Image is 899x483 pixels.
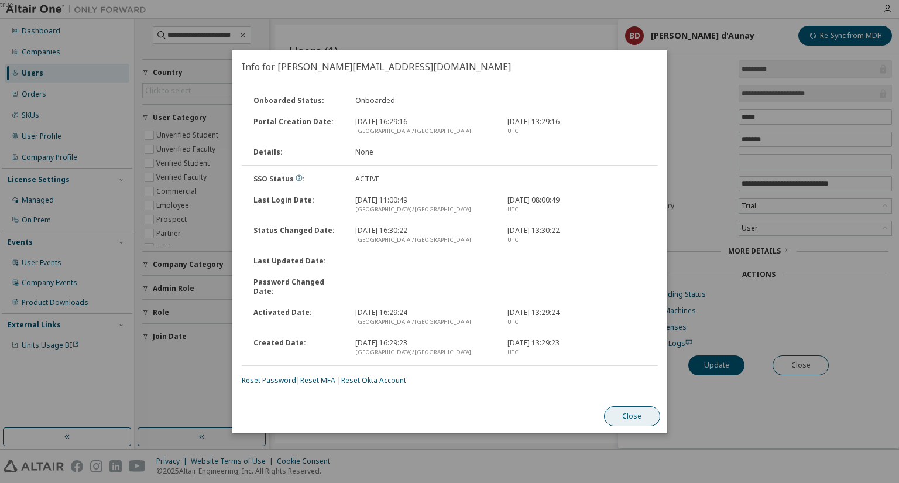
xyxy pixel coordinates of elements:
[500,117,653,136] div: [DATE] 13:29:16
[355,205,493,214] div: [GEOGRAPHIC_DATA]/[GEOGRAPHIC_DATA]
[348,117,500,136] div: [DATE] 16:29:16
[348,226,500,245] div: [DATE] 16:30:22
[355,317,493,327] div: [GEOGRAPHIC_DATA]/[GEOGRAPHIC_DATA]
[507,348,646,357] div: UTC
[348,96,500,105] div: Onboarded
[341,375,406,385] a: Reset Okta Account
[355,235,493,245] div: [GEOGRAPHIC_DATA]/[GEOGRAPHIC_DATA]
[300,375,335,385] a: Reset MFA
[500,338,653,357] div: [DATE] 13:29:23
[348,174,500,184] div: ACTIVE
[232,50,667,83] h2: Info for [PERSON_NAME][EMAIL_ADDRESS][DOMAIN_NAME]
[500,308,653,327] div: [DATE] 13:29:24
[246,308,348,327] div: Activated Date :
[603,406,660,426] button: Close
[500,196,653,214] div: [DATE] 08:00:49
[242,375,296,385] a: Reset Password
[348,308,500,327] div: [DATE] 16:29:24
[355,126,493,136] div: [GEOGRAPHIC_DATA]/[GEOGRAPHIC_DATA]
[507,126,646,136] div: UTC
[246,174,348,184] div: SSO Status :
[507,235,646,245] div: UTC
[246,256,348,266] div: Last Updated Date :
[246,196,348,214] div: Last Login Date :
[348,338,500,357] div: [DATE] 16:29:23
[507,317,646,327] div: UTC
[246,226,348,245] div: Status Changed Date :
[348,148,500,157] div: None
[242,376,658,385] div: | |
[500,226,653,245] div: [DATE] 13:30:22
[246,96,348,105] div: Onboarded Status :
[246,117,348,136] div: Portal Creation Date :
[355,348,493,357] div: [GEOGRAPHIC_DATA]/[GEOGRAPHIC_DATA]
[246,338,348,357] div: Created Date :
[246,278,348,296] div: Password Changed Date :
[246,148,348,157] div: Details :
[507,205,646,214] div: UTC
[348,196,500,214] div: [DATE] 11:00:49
